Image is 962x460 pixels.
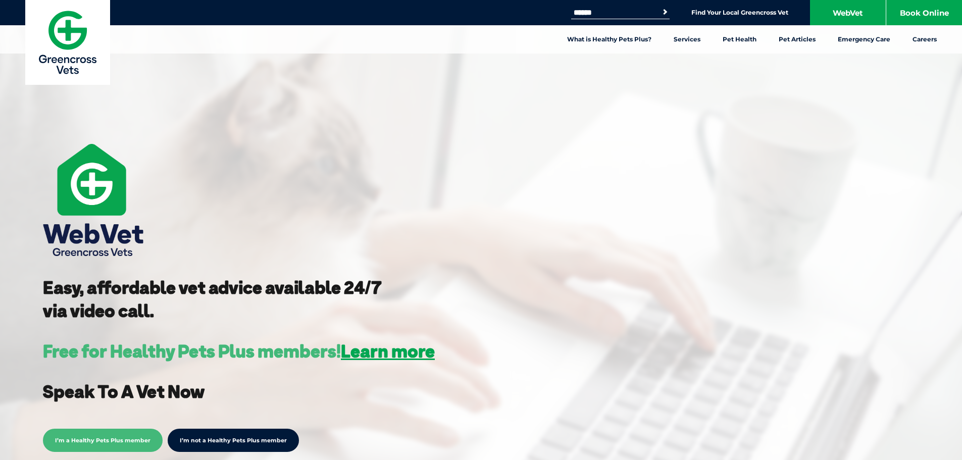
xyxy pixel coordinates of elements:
[691,9,788,17] a: Find Your Local Greencross Vet
[556,25,663,54] a: What is Healthy Pets Plus?
[43,435,163,444] a: I’m a Healthy Pets Plus member
[43,342,435,360] h3: Free for Healthy Pets Plus members!
[43,429,163,452] span: I’m a Healthy Pets Plus member
[768,25,827,54] a: Pet Articles
[712,25,768,54] a: Pet Health
[43,276,382,322] strong: Easy, affordable vet advice available 24/7 via video call.
[341,340,435,362] a: Learn more
[663,25,712,54] a: Services
[827,25,901,54] a: Emergency Care
[901,25,948,54] a: Careers
[168,429,299,452] a: I’m not a Healthy Pets Plus member
[660,7,670,17] button: Search
[43,380,205,402] strong: Speak To A Vet Now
